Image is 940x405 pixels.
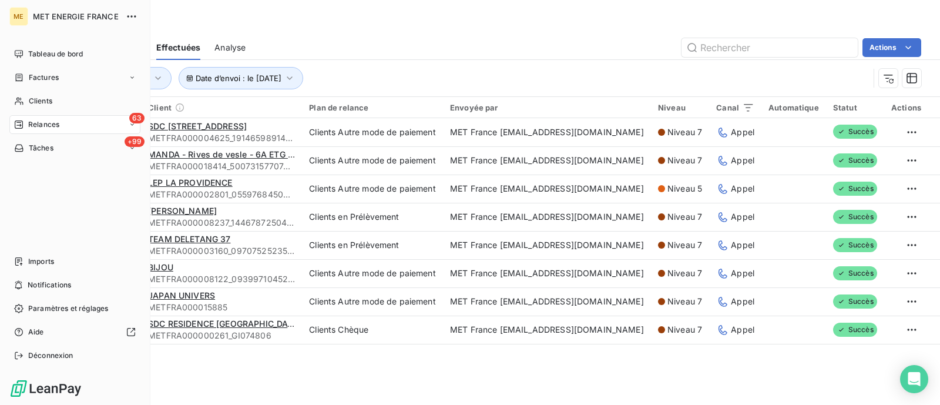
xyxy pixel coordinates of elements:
span: METFRA000008122_09399710452067 [148,273,295,285]
span: Succès [833,238,877,252]
a: Tableau de bord [9,45,140,63]
td: Clients en Prélèvement [302,231,443,259]
td: Clients en Prélèvement [302,203,443,231]
td: MET France [EMAIL_ADDRESS][DOMAIN_NAME] [443,231,651,259]
span: Appel [731,324,754,336]
span: Aide [28,327,44,337]
span: Analyse [214,42,246,53]
span: Appel [731,183,754,195]
td: Clients Autre mode de paiement [302,259,443,287]
span: Appel [731,211,754,223]
div: Actions [891,103,921,112]
a: Paramètres et réglages [9,299,140,318]
span: Succès [833,182,877,196]
span: METFRA000000261_GI074806 [148,330,295,342]
a: 63Relances [9,115,140,134]
td: Clients Autre mode de paiement [302,118,443,146]
span: Relances [28,119,59,130]
span: Succès [833,210,877,224]
span: MET ENERGIE FRANCE [33,12,119,21]
span: BIJOU [148,262,173,272]
a: +99Tâches [9,139,140,158]
span: Appel [731,239,754,251]
span: Niveau 7 [667,324,702,336]
button: Date d’envoi : le [DATE] [179,67,303,89]
span: Niveau 7 [667,267,702,279]
div: Plan de relance [309,103,436,112]
span: Tâches [29,143,53,153]
span: Appel [731,267,754,279]
div: Niveau [658,103,702,112]
span: Déconnexion [28,350,73,361]
span: Niveau 7 [667,126,702,138]
span: Clients [29,96,52,106]
td: MET France [EMAIL_ADDRESS][DOMAIN_NAME] [443,316,651,344]
span: Appel [731,126,754,138]
td: MET France [EMAIL_ADDRESS][DOMAIN_NAME] [443,203,651,231]
span: SDC [STREET_ADDRESS] [148,121,247,131]
td: Clients Autre mode de paiement [302,146,443,175]
span: LEP LA PROVIDENCE [148,178,233,188]
button: Actions [862,38,921,57]
input: Rechercher [681,38,858,57]
div: Envoyée par [450,103,644,112]
div: Canal [716,103,754,112]
span: METFRA000002801_05597684506801 [148,189,295,200]
span: Client [148,103,172,112]
img: Logo LeanPay [9,379,82,398]
span: Succès [833,294,877,309]
span: Factures [29,72,59,83]
td: MET France [EMAIL_ADDRESS][DOMAIN_NAME] [443,287,651,316]
span: Paramètres et réglages [28,303,108,314]
span: Appel [731,296,754,307]
span: [PERSON_NAME] [148,206,217,216]
span: METFRA000003160_09707525235101 [148,245,295,257]
span: Appel [731,155,754,166]
span: METFRA000004625_19146598914815 [148,132,295,144]
span: +99 [125,136,145,147]
a: Imports [9,252,140,271]
span: METFRA000015885 [148,302,295,313]
td: MET France [EMAIL_ADDRESS][DOMAIN_NAME] [443,259,651,287]
a: Factures [9,68,140,87]
span: Niveau 5 [667,183,702,195]
span: Notifications [28,280,71,290]
span: MANDA - Rives de vesle - 6A ETG RDC APP CHAUFFE [148,149,365,159]
span: Niveau 7 [667,296,702,307]
div: Automatique [768,103,819,112]
span: JAPAN UNIVERS [148,290,215,300]
a: Clients [9,92,140,111]
span: METFRA000018414_50073157707406 [148,160,295,172]
td: Clients Autre mode de paiement [302,175,443,203]
span: Date d’envoi : le [DATE] [196,73,281,83]
span: TEAM DELETANG 37 [148,234,230,244]
td: Clients Chèque [302,316,443,344]
td: MET France [EMAIL_ADDRESS][DOMAIN_NAME] [443,146,651,175]
span: Tableau de bord [28,49,83,59]
td: MET France [EMAIL_ADDRESS][DOMAIN_NAME] [443,175,651,203]
span: METFRA000008237_14467872504081 [148,217,295,229]
span: Niveau 7 [667,211,702,223]
td: Clients Autre mode de paiement [302,287,443,316]
span: Niveau 7 [667,239,702,251]
a: Aide [9,323,140,342]
span: Imports [28,256,54,267]
span: Succès [833,266,877,280]
span: Succès [833,153,877,168]
div: ME [9,7,28,26]
div: Statut [833,103,877,112]
span: SDC RESIDENCE [GEOGRAPHIC_DATA] [148,319,301,329]
span: Succès [833,323,877,337]
td: MET France [EMAIL_ADDRESS][DOMAIN_NAME] [443,118,651,146]
span: Niveau 7 [667,155,702,166]
span: 63 [129,113,145,123]
span: Succès [833,125,877,139]
div: Open Intercom Messenger [900,365,928,393]
span: Effectuées [156,42,201,53]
